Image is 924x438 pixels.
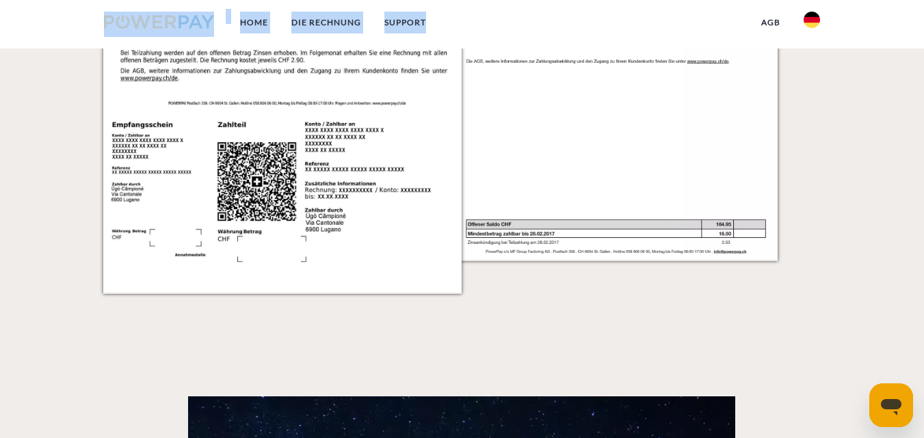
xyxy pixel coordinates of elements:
[104,15,214,29] img: logo-powerpay.svg
[228,10,280,35] a: Home
[804,12,820,28] img: de
[280,10,373,35] a: DIE RECHNUNG
[869,383,913,427] iframe: Schaltfläche zum Öffnen des Messaging-Fensters
[373,10,438,35] a: SUPPORT
[750,10,792,35] a: agb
